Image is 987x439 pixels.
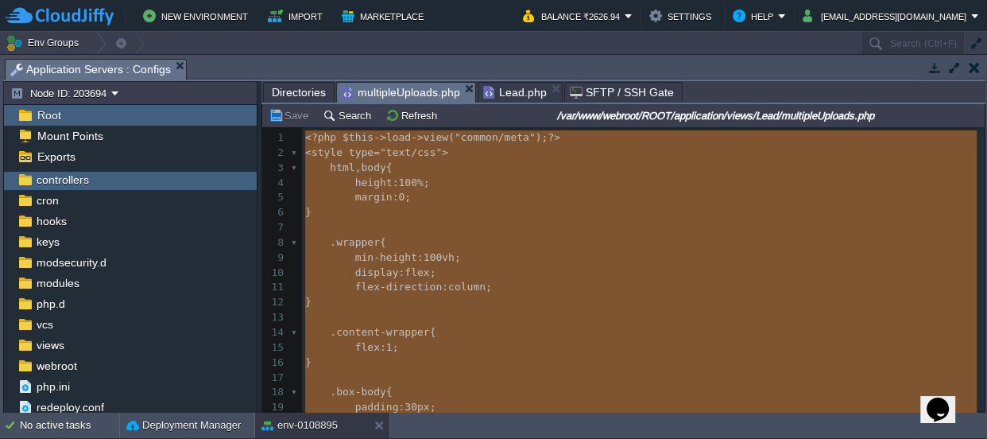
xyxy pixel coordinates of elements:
span: ; [430,401,436,413]
div: 16 [262,355,288,371]
span: .content-wrapper [330,326,429,338]
div: 3 [262,161,288,176]
span: : [442,281,448,293]
span: { [380,236,386,248]
span: flex [404,266,429,278]
iframe: chat widget [920,375,971,423]
span: .wrapper [330,236,380,248]
span: ( [448,131,455,143]
span: style [312,146,343,158]
span: display [355,266,399,278]
span: 100% [398,177,423,188]
span: type [349,146,374,158]
span: SFTP / SSH Gate [570,83,674,102]
span: = [374,146,380,158]
span: ; [430,266,436,278]
span: body [361,161,385,173]
span: < [305,146,312,158]
button: Import [268,6,327,25]
div: 6 [262,205,288,220]
span: 30px [404,401,429,413]
span: , [355,161,362,173]
span: { [386,161,393,173]
div: 7 [262,220,288,235]
span: $this [343,131,374,143]
span: : [393,177,399,188]
span: ; [424,177,430,188]
span: : [393,191,399,203]
a: keys [33,235,62,249]
span: views [33,338,67,352]
span: -> [411,131,424,143]
span: .box-body [330,386,385,398]
button: New Environment [143,6,253,25]
a: cron [33,193,61,208]
button: Deployment Manager [126,418,241,433]
button: Settings [649,6,716,25]
span: min-height [355,251,417,263]
div: 12 [262,295,288,310]
span: php.ini [33,379,72,394]
a: modsecurity.d [33,255,109,270]
button: env-0108895 [261,418,338,433]
span: ; [393,341,399,353]
a: php.d [33,297,68,311]
div: 5 [262,190,288,205]
span: -> [374,131,386,143]
a: Exports [34,150,78,164]
div: 2 [262,146,288,161]
li: /var/www/webroot/ROOT/application/controllers/Lead.php [478,82,563,102]
span: 0 [398,191,404,203]
div: 17 [262,371,288,386]
span: html [330,161,354,173]
span: } [305,206,312,218]
button: Marketplace [342,6,428,25]
span: padding [355,401,399,413]
span: { [386,386,393,398]
a: Root [34,108,64,122]
span: flex [355,341,380,353]
span: column [448,281,486,293]
button: Help [733,6,778,25]
span: multipleUploads.php [342,83,460,103]
span: flex-direction [355,281,443,293]
span: : [398,266,404,278]
div: 19 [262,400,288,415]
span: ; [455,251,461,263]
a: hooks [33,214,69,228]
span: modules [33,276,82,290]
span: ; [486,281,492,293]
span: 1 [386,341,393,353]
span: height [355,177,393,188]
span: ); [536,131,548,143]
div: 8 [262,235,288,251]
span: <?php [305,131,336,143]
div: 14 [262,325,288,340]
span: "common/meta" [455,131,536,143]
span: vcs [33,317,56,332]
span: : [398,401,404,413]
span: { [430,326,436,338]
span: } [305,356,312,368]
span: > [442,146,448,158]
img: CloudJiffy [6,6,114,26]
span: 100vh [424,251,455,263]
a: controllers [33,173,91,187]
span: load [386,131,411,143]
button: Save [269,108,313,122]
div: 4 [262,176,288,191]
li: /var/www/webroot/ROOT/application/views/Lead/multipleUploads.php [336,82,476,102]
span: Directories [272,83,326,102]
a: redeploy.conf [33,400,106,414]
span: : [380,341,386,353]
span: Mount Points [34,129,106,143]
div: 10 [262,266,288,281]
span: ; [404,191,411,203]
button: Search [323,108,376,122]
div: No active tasks [20,413,119,438]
